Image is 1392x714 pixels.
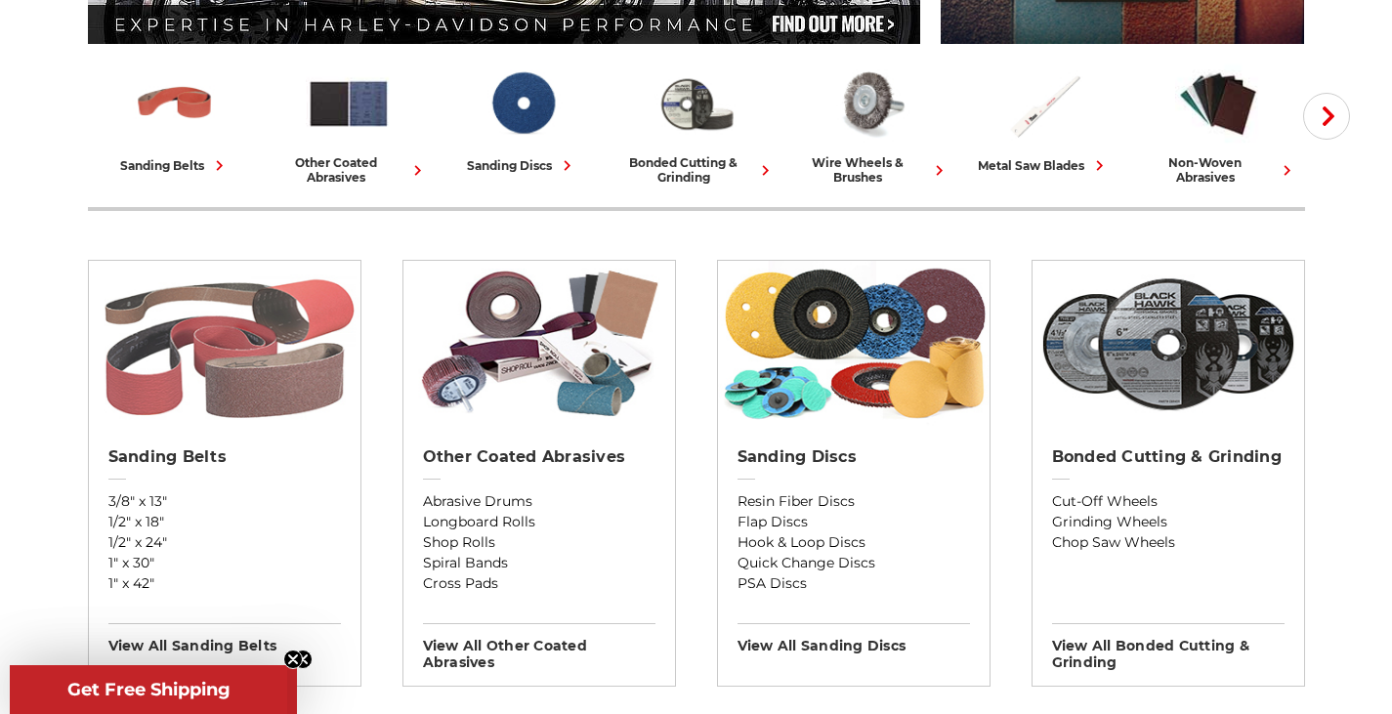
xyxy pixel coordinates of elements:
h2: Sanding Belts [108,447,341,467]
a: 3/8" x 13" [108,491,341,512]
a: non-woven abrasives [1139,62,1297,185]
h2: Other Coated Abrasives [423,447,655,467]
a: 1" x 30" [108,553,341,573]
a: Cut-Off Wheels [1052,491,1285,512]
a: other coated abrasives [270,62,428,185]
a: sanding discs [443,62,602,176]
img: Metal Saw Blades [1001,62,1087,146]
a: Spiral Bands [423,553,655,573]
div: non-woven abrasives [1139,155,1297,185]
div: sanding discs [467,155,577,176]
a: Chop Saw Wheels [1052,532,1285,553]
img: Bonded Cutting & Grinding [654,62,739,146]
a: bonded cutting & grinding [617,62,776,185]
a: sanding belts [96,62,254,176]
div: sanding belts [120,155,230,176]
a: Resin Fiber Discs [738,491,970,512]
a: metal saw blades [965,62,1123,176]
h3: View All sanding belts [108,623,341,654]
h3: View All sanding discs [738,623,970,654]
div: Get Free ShippingClose teaser [10,665,287,714]
a: Abrasive Drums [423,491,655,512]
a: Grinding Wheels [1052,512,1285,532]
img: Other Coated Abrasives [403,261,675,427]
img: Non-woven Abrasives [1175,62,1261,146]
div: other coated abrasives [270,155,428,185]
a: Longboard Rolls [423,512,655,532]
div: metal saw blades [978,155,1110,176]
h3: View All other coated abrasives [423,623,655,671]
a: 1/2" x 18" [108,512,341,532]
span: Get Free Shipping [67,679,231,700]
img: Other Coated Abrasives [306,62,392,146]
h2: Sanding Discs [738,447,970,467]
img: Sanding Discs [480,62,566,146]
img: Sanding Discs [718,261,990,427]
a: Hook & Loop Discs [738,532,970,553]
img: Sanding Belts [132,62,218,146]
a: wire wheels & brushes [791,62,949,185]
a: Shop Rolls [423,532,655,553]
a: 1/2" x 24" [108,532,341,553]
img: Bonded Cutting & Grinding [1033,261,1304,427]
button: Close teaser [283,650,303,669]
a: 1" x 42" [108,573,341,594]
a: PSA Discs [738,573,970,594]
img: Sanding Belts [89,261,360,427]
img: Wire Wheels & Brushes [827,62,913,146]
a: Quick Change Discs [738,553,970,573]
h3: View All bonded cutting & grinding [1052,623,1285,671]
div: wire wheels & brushes [791,155,949,185]
a: Flap Discs [738,512,970,532]
button: Next [1303,93,1350,140]
div: bonded cutting & grinding [617,155,776,185]
button: Close teaser [293,650,313,669]
h2: Bonded Cutting & Grinding [1052,447,1285,467]
a: Cross Pads [423,573,655,594]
